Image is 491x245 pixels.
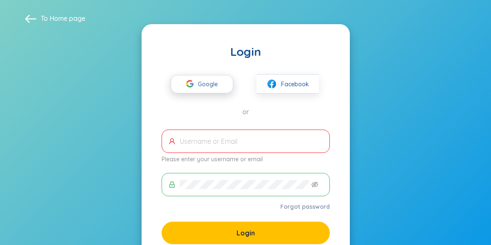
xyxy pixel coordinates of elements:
[171,75,233,93] button: Google
[280,202,330,211] a: Forgot password
[50,14,85,22] a: Home page
[169,181,175,188] span: lock
[237,228,255,237] span: Login
[267,79,277,89] img: facebook
[198,75,222,93] span: Google
[162,44,330,59] div: Login
[41,14,85,23] span: To
[257,74,319,94] button: facebookFacebook
[180,137,323,146] input: Username or Email
[162,222,330,244] button: Login
[281,80,309,89] span: Facebook
[162,155,330,164] div: Please enter your username or email
[169,138,175,145] span: user
[162,107,330,116] div: or
[312,181,318,188] span: eye-invisible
